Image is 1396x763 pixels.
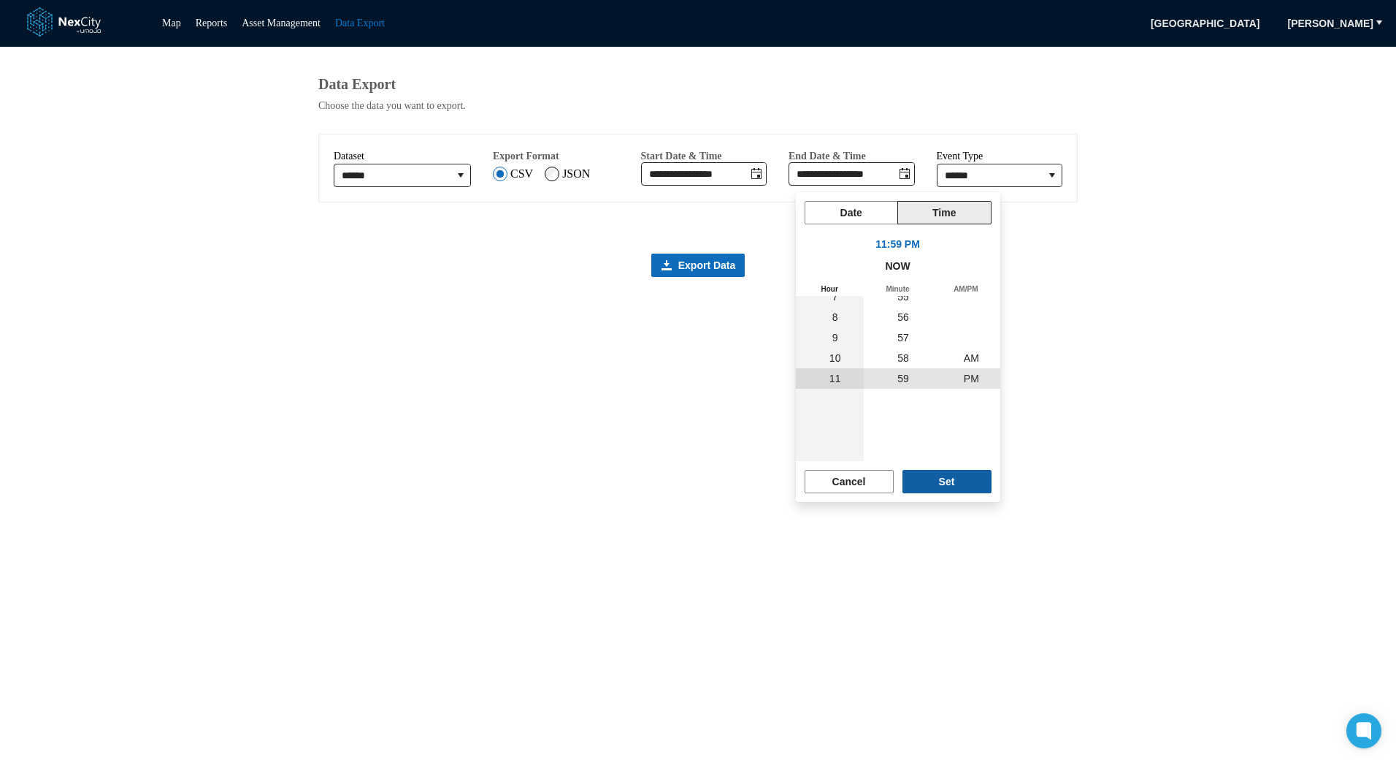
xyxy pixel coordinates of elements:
span: NOW [885,259,910,273]
span: 9 [832,332,838,343]
span: 55 [897,291,909,303]
span: Date [840,205,862,220]
span: 57 [897,332,909,343]
span: [GEOGRAPHIC_DATA] [1141,12,1270,35]
button: Select Now [876,255,918,277]
button: expand combobox [451,164,470,186]
input: CSV [493,167,507,181]
label: CSV [510,167,533,181]
span: 58 [897,352,909,364]
span: 56 [897,311,909,323]
div: Choose the data you want to export. [318,100,1078,112]
button: expand combobox [1043,164,1062,186]
span: 8 [832,311,838,323]
button: Date [805,201,899,224]
span: Export Data [678,258,736,273]
label: JSON [562,167,590,181]
span: [PERSON_NAME] [1288,16,1373,31]
div: Data Export [318,76,1078,93]
span: hour [796,286,864,296]
label: Dataset [334,149,364,164]
a: Data Export [335,18,385,29]
button: Export Data [651,254,745,277]
span: 59 [897,373,909,384]
a: Reports [196,18,228,29]
span: 10 [829,352,841,364]
button: Time [897,201,992,224]
span: minute [864,286,932,296]
button: [PERSON_NAME] [1278,12,1383,35]
label: Export Format [493,151,559,162]
span: Time [932,205,956,220]
button: Toggle date-time selector [895,163,914,185]
span: 11:59 PM [867,233,929,255]
a: Asset Management [242,18,321,29]
button: Cancel [805,470,894,493]
span: AM [964,352,979,364]
button: Set [902,470,992,493]
span: AM/PM [932,286,1000,296]
label: Start Date & Time [641,151,722,162]
span: Cancel [832,474,866,489]
span: 7 [832,291,838,303]
input: JSON [545,167,559,181]
span: PM [964,373,979,384]
span: 11 [829,373,841,384]
label: Event Type [937,149,983,164]
button: Toggle date-time selector [747,163,766,185]
label: End Date & Time [789,151,866,162]
a: Map [162,18,181,29]
span: Set [939,474,955,489]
